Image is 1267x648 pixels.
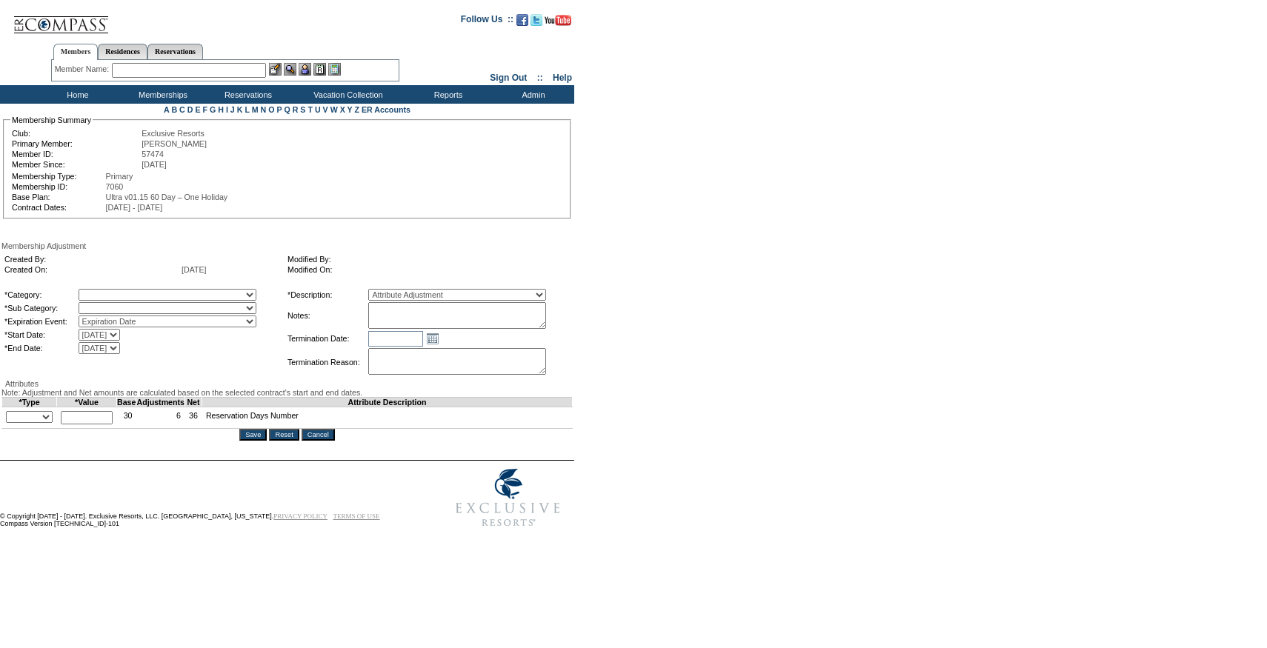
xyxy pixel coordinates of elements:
[1,241,573,250] div: Membership Adjustment
[268,105,274,114] a: O
[545,15,571,26] img: Subscribe to our YouTube Channel
[307,105,313,114] a: T
[315,105,321,114] a: U
[117,398,136,407] td: Base
[187,105,193,114] a: D
[230,105,235,114] a: J
[106,182,124,191] span: 7060
[12,203,104,212] td: Contract Dates:
[142,160,167,169] span: [DATE]
[12,193,104,201] td: Base Plan:
[171,105,177,114] a: B
[4,255,180,264] td: Created By:
[136,398,185,407] td: Adjustments
[164,105,169,114] a: A
[13,4,109,34] img: Compass Home
[287,255,565,264] td: Modified By:
[106,172,133,181] span: Primary
[4,342,77,354] td: *End Date:
[12,182,104,191] td: Membership ID:
[261,105,267,114] a: N
[12,160,140,169] td: Member Since:
[1,379,573,388] div: Attributes
[55,63,112,76] div: Member Name:
[142,139,207,148] span: [PERSON_NAME]
[210,105,216,114] a: G
[57,398,117,407] td: *Value
[136,407,185,429] td: 6
[12,139,140,148] td: Primary Member:
[218,105,224,114] a: H
[10,116,93,124] legend: Membership Summary
[53,44,99,60] a: Members
[202,398,572,407] td: Attribute Description
[531,19,542,27] a: Follow us on Twitter
[142,129,204,138] span: Exclusive Resorts
[12,129,140,138] td: Club:
[4,315,77,327] td: *Expiration Event:
[202,407,572,429] td: Reservation Days Number
[12,172,104,181] td: Membership Type:
[287,265,565,274] td: Modified On:
[106,203,163,212] span: [DATE] - [DATE]
[226,105,228,114] a: I
[2,398,57,407] td: *Type
[299,63,311,76] img: Impersonate
[12,150,140,158] td: Member ID:
[461,13,513,30] td: Follow Us ::
[4,302,77,314] td: *Sub Category:
[142,150,164,158] span: 57474
[287,289,367,301] td: *Description:
[239,429,267,441] input: Save
[489,85,574,104] td: Admin
[179,105,185,114] a: C
[287,348,367,376] td: Termination Reason:
[4,265,180,274] td: Created On:
[404,85,489,104] td: Reports
[106,193,228,201] span: Ultra v01.15 60 Day – One Holiday
[442,461,574,535] img: Exclusive Resorts
[277,105,282,114] a: P
[333,512,380,520] a: TERMS OF USE
[289,85,404,104] td: Vacation Collection
[202,105,207,114] a: F
[328,63,341,76] img: b_calculator.gif
[287,330,367,347] td: Termination Date:
[340,105,345,114] a: X
[147,44,203,59] a: Reservations
[4,329,77,341] td: *Start Date:
[354,105,359,114] a: Z
[204,85,289,104] td: Reservations
[330,105,338,114] a: W
[347,105,353,114] a: Y
[323,105,328,114] a: V
[516,19,528,27] a: Become our fan on Facebook
[516,14,528,26] img: Become our fan on Facebook
[313,63,326,76] img: Reservations
[273,512,327,520] a: PRIVACY POLICY
[545,19,571,27] a: Subscribe to our YouTube Channel
[284,105,290,114] a: Q
[98,44,147,59] a: Residences
[185,398,202,407] td: Net
[300,105,305,114] a: S
[119,85,204,104] td: Memberships
[237,105,243,114] a: K
[302,429,335,441] input: Cancel
[284,63,296,76] img: View
[195,105,200,114] a: E
[4,289,77,301] td: *Category:
[182,265,207,274] span: [DATE]
[425,330,441,347] a: Open the calendar popup.
[252,105,259,114] a: M
[117,407,136,429] td: 30
[537,73,543,83] span: ::
[490,73,527,83] a: Sign Out
[33,85,119,104] td: Home
[1,388,573,397] div: Note: Adjustment and Net amounts are calculated based on the selected contract's start and end da...
[185,407,202,429] td: 36
[269,63,282,76] img: b_edit.gif
[362,105,410,114] a: ER Accounts
[287,302,367,329] td: Notes:
[553,73,572,83] a: Help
